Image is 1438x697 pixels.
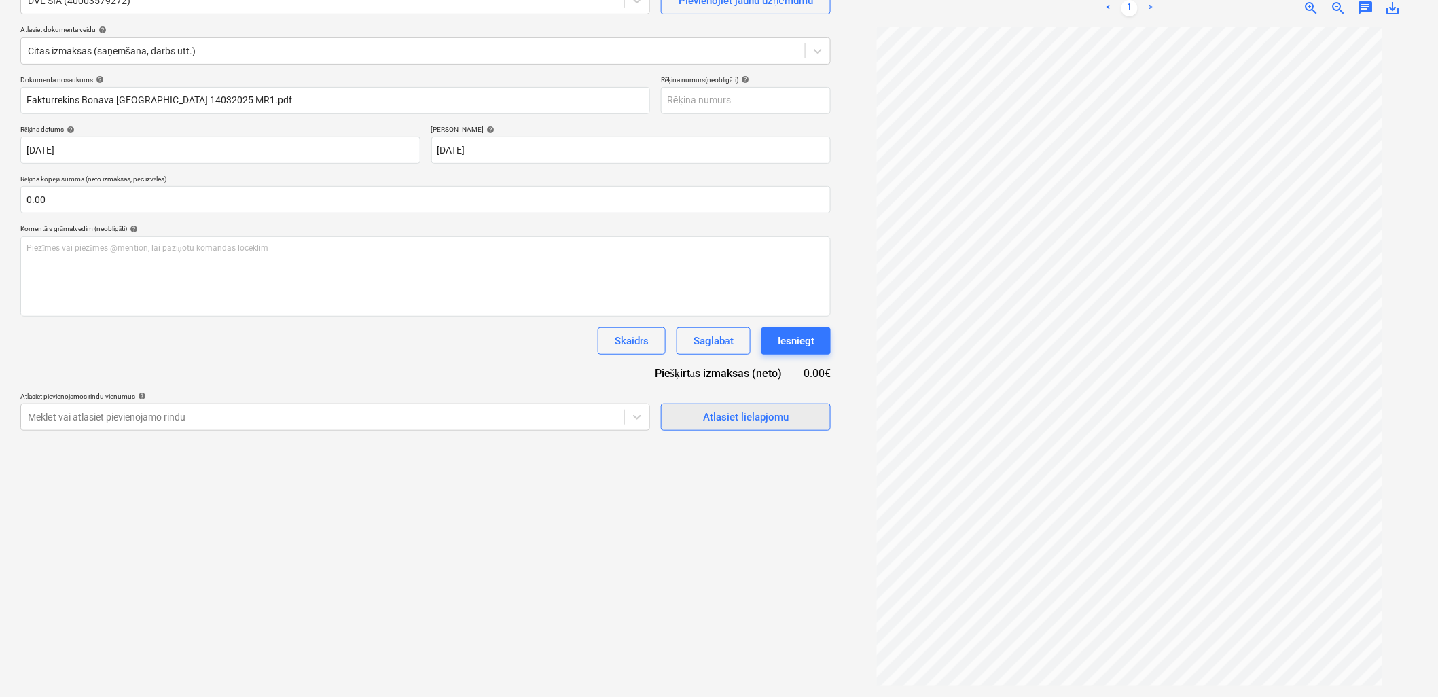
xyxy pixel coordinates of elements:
[93,75,104,84] span: help
[615,332,649,350] div: Skaidrs
[127,225,138,233] span: help
[738,75,749,84] span: help
[20,75,650,84] div: Dokumenta nosaukums
[20,125,420,134] div: Rēķina datums
[677,327,751,355] button: Saglabāt
[20,175,831,186] p: Rēķina kopējā summa (neto izmaksas, pēc izvēles)
[20,186,831,213] input: Rēķina kopējā summa (neto izmaksas, pēc izvēles)
[20,87,650,114] input: Dokumenta nosaukums
[703,408,789,426] div: Atlasiet lielapjomu
[96,26,107,34] span: help
[135,392,146,400] span: help
[20,392,650,401] div: Atlasiet pievienojamos rindu vienumus
[431,125,831,134] div: [PERSON_NAME]
[484,126,495,134] span: help
[761,327,831,355] button: Iesniegt
[661,87,831,114] input: Rēķina numurs
[661,404,831,431] button: Atlasiet lielapjomu
[778,332,814,350] div: Iesniegt
[20,137,420,164] input: Rēķina datums nav norādīts
[1370,632,1438,697] iframe: Chat Widget
[431,137,831,164] input: Izpildes datums nav norādīts
[804,365,831,381] div: 0.00€
[661,75,831,84] div: Rēķina numurs (neobligāti)
[64,126,75,134] span: help
[20,25,831,34] div: Atlasiet dokumenta veidu
[20,224,831,233] div: Komentārs grāmatvedim (neobligāti)
[598,327,666,355] button: Skaidrs
[644,365,804,381] div: Piešķirtās izmaksas (neto)
[694,332,734,350] div: Saglabāt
